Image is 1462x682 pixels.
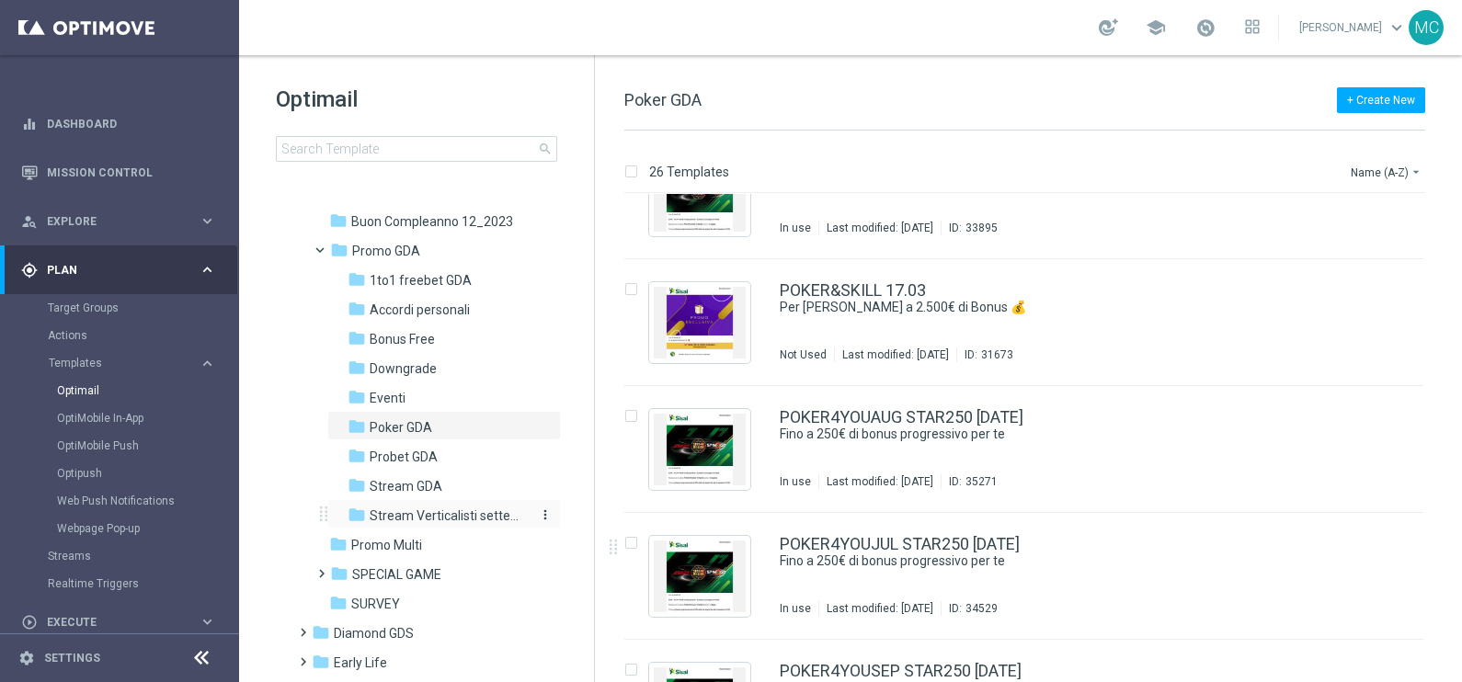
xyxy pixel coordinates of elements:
i: folder [348,388,366,406]
a: POKER&SKILL 17.03 [780,282,926,299]
a: POKER4YOUJUL STAR250 [DATE] [780,536,1020,552]
button: equalizer Dashboard [20,117,217,131]
div: Web Push Notifications [57,487,237,515]
span: Stream GDA [370,478,442,494]
i: folder [348,300,366,318]
i: folder [329,594,348,612]
div: In use [780,601,811,616]
i: keyboard_arrow_right [199,212,216,230]
button: gps_fixed Plan keyboard_arrow_right [20,263,217,278]
i: equalizer [21,116,38,132]
div: Not Used [780,347,827,362]
span: school [1146,17,1166,38]
div: Press SPACE to select this row. [606,132,1458,259]
i: person_search [21,213,38,230]
a: Actions [48,328,191,343]
a: POKER4YOUAUG STAR250 [DATE] [780,409,1023,426]
a: OptiMobile Push [57,438,191,453]
a: OptiMobile In-App [57,411,191,426]
div: MC [1409,10,1444,45]
a: Web Push Notifications [57,494,191,508]
button: + Create New [1337,87,1425,113]
span: Bonus Free [370,331,435,347]
div: Webpage Pop-up [57,515,237,542]
div: Last modified: [DATE] [819,221,941,235]
button: play_circle_outline Execute keyboard_arrow_right [20,615,217,630]
div: ID: [941,221,998,235]
div: Press SPACE to select this row. [606,259,1458,386]
a: Per [PERSON_NAME] a 2.500€ di Bonus 💰 [780,299,1304,316]
span: Poker GDA [624,90,702,109]
a: Target Groups [48,301,191,315]
div: Target Groups [48,294,237,322]
div: Optipush [57,460,237,487]
i: play_circle_outline [21,614,38,631]
i: folder [348,329,366,347]
div: Templates [49,358,199,369]
div: Last modified: [DATE] [835,347,956,362]
span: Buon Compleanno 12_2023 [351,213,513,230]
span: Plan [47,265,199,276]
div: 35271 [965,474,998,489]
div: Execute [21,614,199,631]
a: Optimail [57,383,191,398]
a: Optipush [57,466,191,481]
div: 31673 [981,347,1013,362]
a: Dashboard [47,99,216,148]
span: Explore [47,216,199,227]
span: Stream Verticalisti settembre 2025 [370,507,529,524]
div: In use [780,474,811,489]
img: 31673.jpeg [654,287,746,358]
i: folder [312,653,330,671]
span: Templates [49,358,180,369]
div: Templates [48,349,237,542]
div: Last modified: [DATE] [819,601,941,616]
a: Streams [48,549,191,563]
a: Mission Control [47,148,216,197]
p: 26 Templates [649,164,729,180]
div: Per te fino a 2.500€ di Bonus 💰 [780,299,1346,316]
button: Templates keyboard_arrow_right [48,356,217,370]
img: 35271.jpeg [654,414,746,485]
i: settings [18,650,35,666]
button: more_vert [534,506,553,524]
div: Plan [21,262,199,278]
i: folder [330,564,348,583]
img: 33895.jpeg [654,160,746,232]
div: Last modified: [DATE] [819,474,941,489]
span: search [538,142,553,156]
i: folder [348,358,366,377]
button: Mission Control [20,165,217,180]
i: folder [348,417,366,436]
i: folder [348,270,366,289]
div: OptiMobile In-App [57,404,237,432]
span: Downgrade [370,360,437,377]
div: ID: [941,474,998,489]
div: Press SPACE to select this row. [606,386,1458,513]
span: Eventi [370,390,405,406]
button: person_search Explore keyboard_arrow_right [20,214,217,229]
div: In use [780,221,811,235]
span: Promo Multi [351,537,422,553]
div: Streams [48,542,237,570]
span: SURVEY [351,596,400,612]
i: folder [348,476,366,494]
div: Optimail [57,377,237,404]
a: Realtime Triggers [48,576,191,591]
a: Fino a 250€ di bonus progressivo per te [780,426,1304,443]
span: keyboard_arrow_down [1387,17,1407,38]
span: 1to1 freebet GDA [370,272,472,289]
img: 34529.jpeg [654,540,746,612]
i: keyboard_arrow_right [199,261,216,278]
i: folder [348,506,366,524]
span: SPECIAL GAME [352,566,441,583]
span: Promo GDA [352,243,420,259]
div: Dashboard [21,99,216,148]
i: arrow_drop_down [1409,165,1423,179]
h1: Optimail [276,85,557,114]
div: Fino a 250€ di bonus progressivo per te [780,426,1346,443]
